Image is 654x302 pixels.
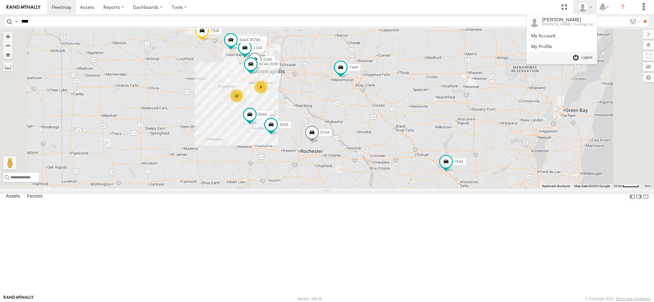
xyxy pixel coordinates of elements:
[542,17,594,22] div: [PERSON_NAME]
[3,32,12,41] button: Zoom in
[576,2,594,12] div: Nick King
[320,130,329,135] span: 5744
[542,22,594,26] div: [PERSON_NAME] Trucking, Inc.
[297,297,322,301] div: Version: 306.00
[542,184,570,188] button: Keyboard shortcuts
[627,17,641,26] label: Search Filter Options
[24,192,46,201] label: Fences
[636,192,642,201] label: Dock Summary Table to the Right
[280,122,288,127] span: 8244
[7,5,41,9] img: rand-logo.svg
[616,297,650,301] a: Terms and Conditions
[3,156,16,169] button: Drag Pegman onto the map to open Street View
[629,192,636,201] label: Dock Summary Table to the Left
[211,28,219,33] span: 7544
[3,192,23,201] label: Assets
[644,185,651,187] a: Terms (opens in new tab)
[4,295,34,302] a: Visit our Website
[643,73,654,82] label: Map Settings
[574,184,610,188] span: Map data ©2025 Google
[643,192,649,201] label: Hide Summary Table
[349,65,358,70] span: 7444
[14,17,19,26] label: Search Query
[3,50,12,59] button: Zoom Home
[614,184,623,188] span: 20 km
[612,184,641,188] button: Map Scale: 20 km per 45 pixels
[618,2,628,12] i: ?
[254,80,267,94] div: 6
[230,89,243,102] div: 22
[253,46,262,50] span: 1144
[455,159,463,164] span: 7644
[3,41,12,50] button: Zoom out
[258,112,267,117] span: 8044
[263,57,272,62] span: 5244
[3,62,12,71] label: Measure
[259,62,278,66] span: 8744-2008
[239,38,282,42] span: 5444-357660104371588
[585,297,650,301] div: © Copyright 2025 -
